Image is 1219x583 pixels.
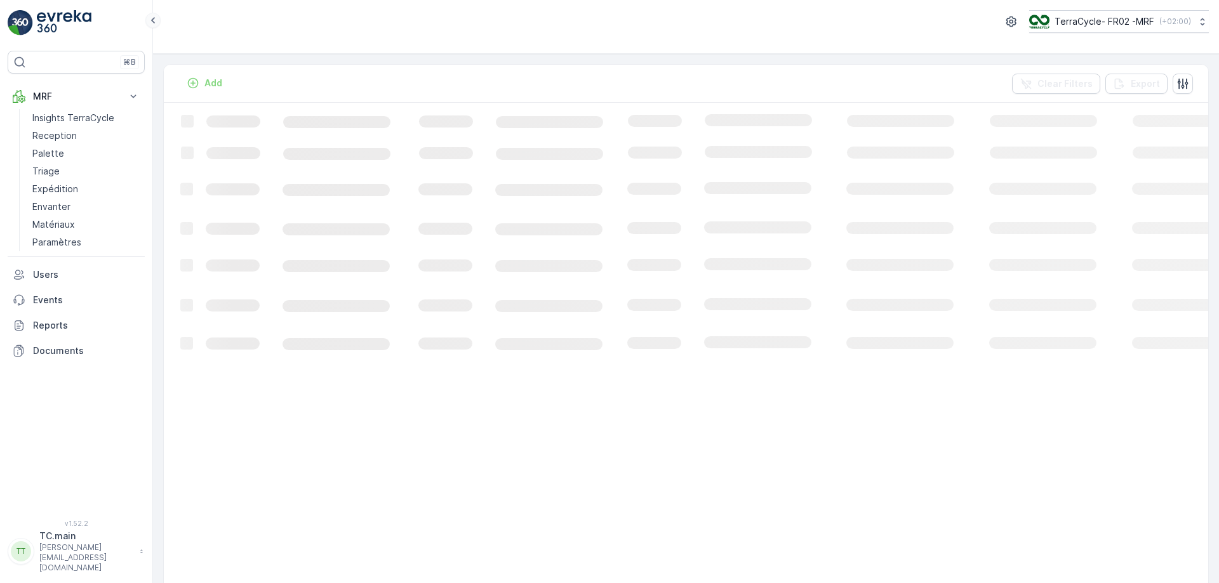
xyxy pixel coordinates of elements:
[32,112,114,124] p: Insights TerraCycle
[27,162,145,180] a: Triage
[32,218,75,231] p: Matériaux
[8,84,145,109] button: MRF
[32,200,70,213] p: Envanter
[27,180,145,198] a: Expédition
[1037,77,1093,90] p: Clear Filters
[27,216,145,233] a: Matériaux
[33,319,140,332] p: Reports
[32,236,81,249] p: Paramètres
[8,10,33,36] img: logo
[8,287,145,313] a: Events
[8,313,145,338] a: Reports
[1131,77,1160,90] p: Export
[1029,15,1049,29] img: terracycle.png
[27,233,145,251] a: Paramètres
[8,520,145,527] span: v 1.52.2
[204,77,222,89] p: Add
[33,90,119,103] p: MRF
[32,165,60,178] p: Triage
[1105,74,1168,94] button: Export
[8,530,145,573] button: TTTC.main[PERSON_NAME][EMAIL_ADDRESS][DOMAIN_NAME]
[1012,74,1100,94] button: Clear Filters
[11,541,31,561] div: TT
[32,129,77,142] p: Reception
[27,145,145,162] a: Palette
[27,127,145,145] a: Reception
[1029,10,1209,33] button: TerraCycle- FR02 -MRF(+02:00)
[1055,15,1154,28] p: TerraCycle- FR02 -MRF
[8,338,145,364] a: Documents
[8,262,145,287] a: Users
[33,268,140,281] p: Users
[37,10,91,36] img: logo_light-DOdMpM7g.png
[33,294,140,306] p: Events
[1159,16,1191,27] p: ( +02:00 )
[39,542,133,573] p: [PERSON_NAME][EMAIL_ADDRESS][DOMAIN_NAME]
[27,198,145,216] a: Envanter
[39,530,133,542] p: TC.main
[32,183,78,195] p: Expédition
[33,344,140,357] p: Documents
[182,75,227,91] button: Add
[123,57,136,67] p: ⌘B
[27,109,145,127] a: Insights TerraCycle
[32,147,64,160] p: Palette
